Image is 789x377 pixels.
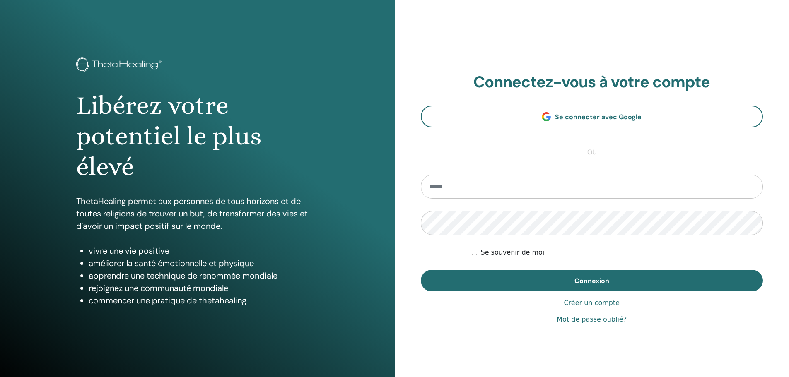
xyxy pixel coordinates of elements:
[574,276,609,285] span: Connexion
[89,245,318,257] li: vivre une vie positive
[472,247,763,257] div: Keep me authenticated indefinitely or until I manually logout
[583,147,601,157] span: ou
[76,195,318,232] p: ThetaHealing permet aux personnes de tous horizons et de toutes religions de trouver un but, de t...
[421,270,763,291] button: Connexion
[480,247,544,257] label: Se souvenir de moi
[421,106,763,127] a: Se connecter avec Google
[564,298,620,308] a: Créer un compte
[555,113,642,121] span: Se connecter avec Google
[421,73,763,92] h2: Connectez-vous à votre compte
[557,315,627,324] a: Mot de passe oublié?
[89,269,318,282] li: apprendre une technique de renommée mondiale
[89,282,318,294] li: rejoignez une communauté mondiale
[89,257,318,269] li: améliorer la santé émotionnelle et physique
[89,294,318,307] li: commencer une pratique de thetahealing
[76,90,318,182] h1: Libérez votre potentiel le plus élevé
